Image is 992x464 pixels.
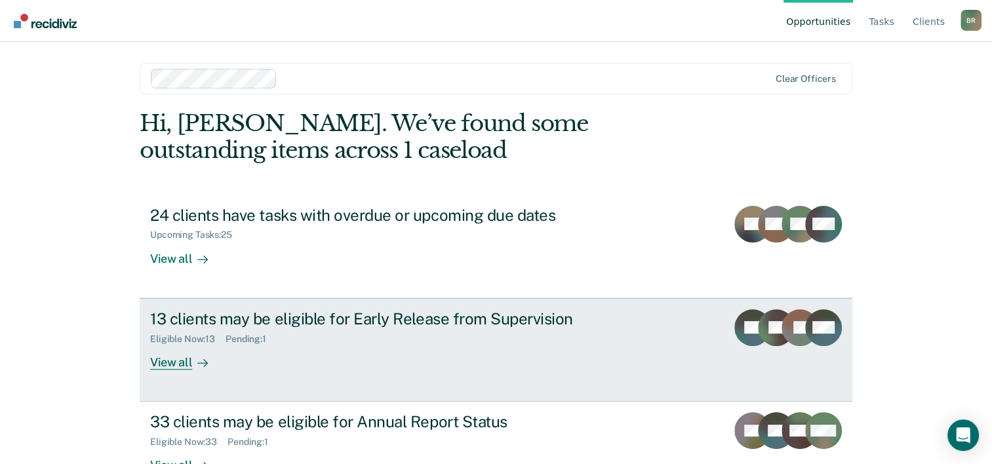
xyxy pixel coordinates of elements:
[150,334,226,345] div: Eligible Now : 13
[150,206,610,225] div: 24 clients have tasks with overdue or upcoming due dates
[140,195,852,298] a: 24 clients have tasks with overdue or upcoming due datesUpcoming Tasks:25View all
[150,412,610,431] div: 33 clients may be eligible for Annual Report Status
[947,419,979,451] div: Open Intercom Messenger
[961,10,982,31] button: Profile dropdown button
[14,14,77,28] img: Recidiviz
[150,309,610,328] div: 13 clients may be eligible for Early Release from Supervision
[150,344,224,370] div: View all
[228,436,279,448] div: Pending : 1
[150,229,243,241] div: Upcoming Tasks : 25
[776,73,836,85] div: Clear officers
[961,10,982,31] div: B R
[140,298,852,402] a: 13 clients may be eligible for Early Release from SupervisionEligible Now:13Pending:1View all
[150,436,228,448] div: Eligible Now : 33
[140,110,709,164] div: Hi, [PERSON_NAME]. We’ve found some outstanding items across 1 caseload
[226,334,277,345] div: Pending : 1
[150,241,224,266] div: View all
